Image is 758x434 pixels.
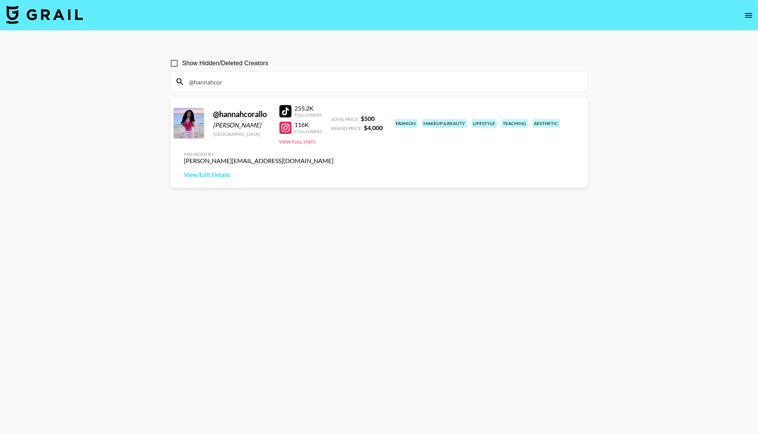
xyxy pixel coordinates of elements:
[502,119,528,128] div: teaching
[182,59,269,68] span: Show Hidden/Deleted Creators
[279,139,316,145] button: View Full Stats
[213,121,270,129] div: [PERSON_NAME]
[184,157,334,165] div: [PERSON_NAME][EMAIL_ADDRESS][DOMAIN_NAME]
[6,5,83,24] img: Grail Talent
[361,115,375,122] strong: $ 500
[295,112,322,118] div: Followers
[213,131,270,137] div: [GEOGRAPHIC_DATA]
[184,151,334,157] div: Managed By
[741,8,756,23] button: open drawer
[185,76,583,88] input: Search by User Name
[395,119,418,128] div: fashion
[533,119,560,128] div: aesthetic
[332,125,363,131] span: Brand Price:
[364,124,383,131] strong: $ 4,000
[472,119,497,128] div: lifestyle
[213,109,270,119] div: @ hannahcorallo
[295,129,322,134] div: Followers
[422,119,467,128] div: makeup & beauty
[332,116,360,122] span: Song Price:
[295,104,322,112] div: 255.2K
[184,171,334,178] a: View/Edit Details
[295,121,322,129] div: 116K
